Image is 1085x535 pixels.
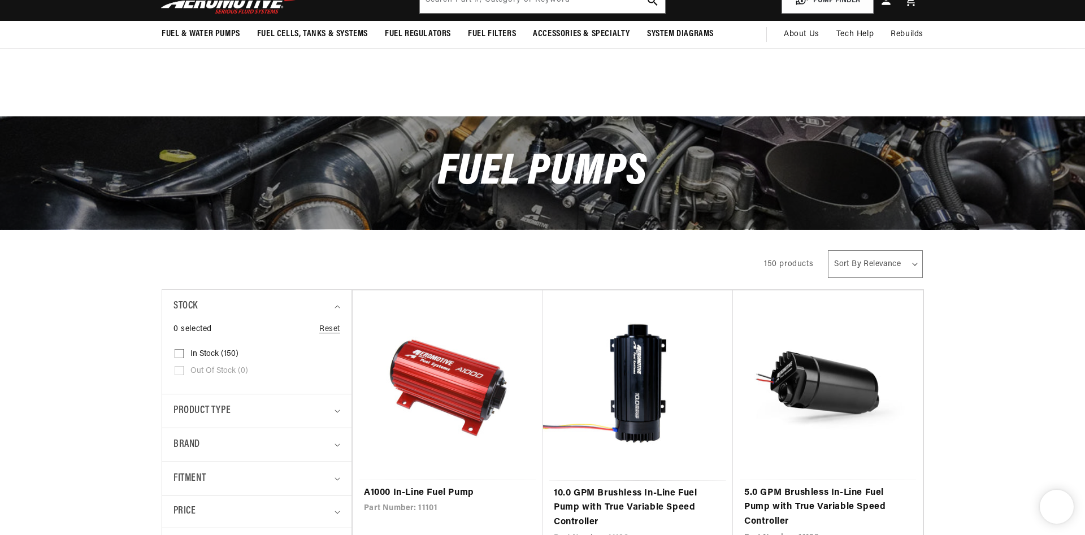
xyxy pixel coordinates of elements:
[438,150,647,195] span: Fuel Pumps
[190,349,238,359] span: In stock (150)
[319,323,340,336] a: Reset
[891,28,923,41] span: Rebuilds
[554,486,722,530] a: 10.0 GPM Brushless In-Line Fuel Pump with True Variable Speed Controller
[173,290,340,323] summary: Stock (0 selected)
[647,28,714,40] span: System Diagrams
[173,403,231,419] span: Product type
[385,28,451,40] span: Fuel Regulators
[533,28,630,40] span: Accessories & Specialty
[764,260,813,268] span: 150 products
[173,504,196,519] span: Price
[524,21,639,47] summary: Accessories & Specialty
[836,28,874,41] span: Tech Help
[257,28,368,40] span: Fuel Cells, Tanks & Systems
[173,437,200,453] span: Brand
[173,323,212,336] span: 0 selected
[364,486,531,501] a: A1000 In-Line Fuel Pump
[173,495,340,528] summary: Price
[882,21,932,48] summary: Rebuilds
[468,28,516,40] span: Fuel Filters
[153,21,249,47] summary: Fuel & Water Pumps
[376,21,459,47] summary: Fuel Regulators
[173,471,206,487] span: Fitment
[173,428,340,462] summary: Brand (0 selected)
[173,394,340,428] summary: Product type (0 selected)
[459,21,524,47] summary: Fuel Filters
[784,30,819,38] span: About Us
[249,21,376,47] summary: Fuel Cells, Tanks & Systems
[162,28,240,40] span: Fuel & Water Pumps
[173,462,340,495] summary: Fitment (0 selected)
[744,486,912,529] a: 5.0 GPM Brushless In-Line Fuel Pump with True Variable Speed Controller
[639,21,722,47] summary: System Diagrams
[775,21,828,48] a: About Us
[828,21,882,48] summary: Tech Help
[173,298,198,315] span: Stock
[190,366,248,376] span: Out of stock (0)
